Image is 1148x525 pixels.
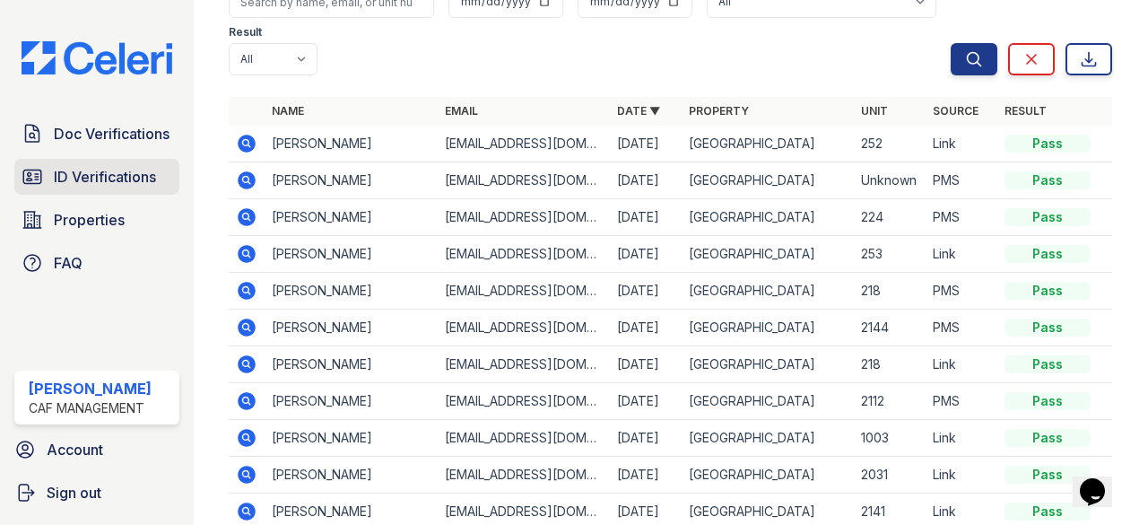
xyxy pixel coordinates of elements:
[682,346,854,383] td: [GEOGRAPHIC_DATA]
[265,162,437,199] td: [PERSON_NAME]
[926,126,997,162] td: Link
[682,236,854,273] td: [GEOGRAPHIC_DATA]
[265,236,437,273] td: [PERSON_NAME]
[926,236,997,273] td: Link
[610,420,682,457] td: [DATE]
[14,245,179,281] a: FAQ
[926,273,997,310] td: PMS
[1004,104,1047,118] a: Result
[682,457,854,494] td: [GEOGRAPHIC_DATA]
[854,420,926,457] td: 1003
[926,420,997,457] td: Link
[926,457,997,494] td: Link
[438,420,610,457] td: [EMAIL_ADDRESS][DOMAIN_NAME]
[682,310,854,346] td: [GEOGRAPHIC_DATA]
[689,104,749,118] a: Property
[610,126,682,162] td: [DATE]
[1004,245,1091,263] div: Pass
[610,346,682,383] td: [DATE]
[265,457,437,494] td: [PERSON_NAME]
[265,273,437,310] td: [PERSON_NAME]
[1004,135,1091,153] div: Pass
[1004,392,1091,410] div: Pass
[54,209,125,231] span: Properties
[438,199,610,236] td: [EMAIL_ADDRESS][DOMAIN_NAME]
[933,104,978,118] a: Source
[682,420,854,457] td: [GEOGRAPHIC_DATA]
[1004,503,1091,521] div: Pass
[854,162,926,199] td: Unknown
[610,457,682,494] td: [DATE]
[7,432,187,468] a: Account
[926,383,997,420] td: PMS
[14,202,179,238] a: Properties
[854,126,926,162] td: 252
[854,273,926,310] td: 218
[610,162,682,199] td: [DATE]
[1004,282,1091,300] div: Pass
[1004,171,1091,189] div: Pass
[265,346,437,383] td: [PERSON_NAME]
[1004,466,1091,484] div: Pass
[438,457,610,494] td: [EMAIL_ADDRESS][DOMAIN_NAME]
[229,25,262,39] label: Result
[265,420,437,457] td: [PERSON_NAME]
[610,383,682,420] td: [DATE]
[854,346,926,383] td: 218
[54,123,170,144] span: Doc Verifications
[29,378,152,399] div: [PERSON_NAME]
[854,457,926,494] td: 2031
[265,383,437,420] td: [PERSON_NAME]
[265,199,437,236] td: [PERSON_NAME]
[438,346,610,383] td: [EMAIL_ADDRESS][DOMAIN_NAME]
[617,104,660,118] a: Date ▼
[272,104,304,118] a: Name
[926,310,997,346] td: PMS
[54,166,156,188] span: ID Verifications
[682,126,854,162] td: [GEOGRAPHIC_DATA]
[1004,429,1091,447] div: Pass
[1004,319,1091,337] div: Pass
[54,252,83,274] span: FAQ
[610,199,682,236] td: [DATE]
[610,236,682,273] td: [DATE]
[926,199,997,236] td: PMS
[926,162,997,199] td: PMS
[47,439,103,460] span: Account
[14,116,179,152] a: Doc Verifications
[438,236,610,273] td: [EMAIL_ADDRESS][DOMAIN_NAME]
[610,310,682,346] td: [DATE]
[854,310,926,346] td: 2144
[682,162,854,199] td: [GEOGRAPHIC_DATA]
[265,126,437,162] td: [PERSON_NAME]
[438,162,610,199] td: [EMAIL_ADDRESS][DOMAIN_NAME]
[926,346,997,383] td: Link
[7,41,187,75] img: CE_Logo_Blue-a8612792a0a2168367f1c8372b55b34899dd931a85d93a1a3d3e32e68fde9ad4.png
[1004,208,1091,226] div: Pass
[1004,355,1091,373] div: Pass
[7,475,187,511] a: Sign out
[854,383,926,420] td: 2112
[854,199,926,236] td: 224
[265,310,437,346] td: [PERSON_NAME]
[438,383,610,420] td: [EMAIL_ADDRESS][DOMAIN_NAME]
[438,273,610,310] td: [EMAIL_ADDRESS][DOMAIN_NAME]
[29,399,152,417] div: CAF Management
[438,310,610,346] td: [EMAIL_ADDRESS][DOMAIN_NAME]
[610,273,682,310] td: [DATE]
[438,126,610,162] td: [EMAIL_ADDRESS][DOMAIN_NAME]
[14,159,179,195] a: ID Verifications
[854,236,926,273] td: 253
[1073,453,1130,507] iframe: chat widget
[682,383,854,420] td: [GEOGRAPHIC_DATA]
[682,199,854,236] td: [GEOGRAPHIC_DATA]
[682,273,854,310] td: [GEOGRAPHIC_DATA]
[861,104,888,118] a: Unit
[445,104,478,118] a: Email
[47,482,101,503] span: Sign out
